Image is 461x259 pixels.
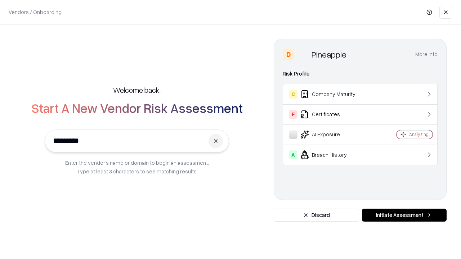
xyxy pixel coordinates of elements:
[65,158,209,176] p: Enter the vendor’s name or domain to begin an assessment. Type at least 3 characters to see match...
[289,150,297,159] div: A
[289,110,297,119] div: F
[297,49,309,60] img: Pineapple
[362,209,447,222] button: Initiate Assessment
[289,90,297,99] div: C
[312,49,346,60] div: Pineapple
[283,49,294,60] div: D
[415,48,438,61] button: More info
[289,150,375,159] div: Breach History
[113,85,161,95] h5: Welcome back,
[9,8,62,16] p: Vendors / Onboarding
[289,110,375,119] div: Certificates
[289,90,375,99] div: Company Maturity
[409,131,429,137] div: Analyzing
[289,130,375,139] div: AI Exposure
[283,69,438,78] div: Risk Profile
[274,209,359,222] button: Discard
[31,101,243,115] h2: Start A New Vendor Risk Assessment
